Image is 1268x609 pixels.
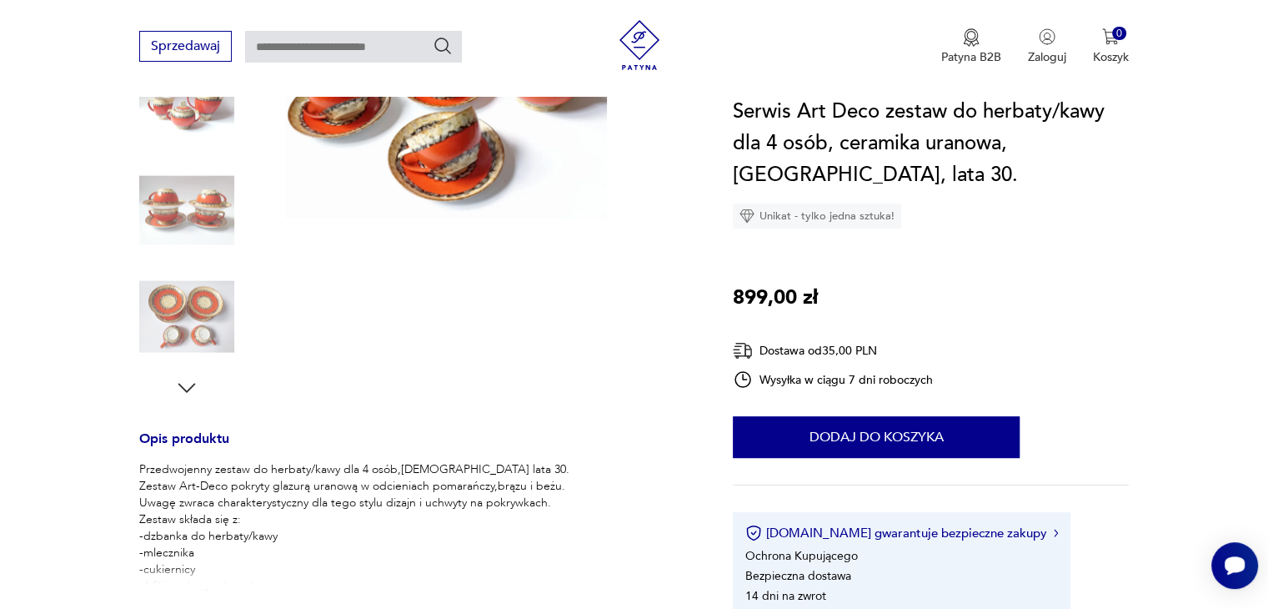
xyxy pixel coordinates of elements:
[1093,28,1129,65] button: 0Koszyk
[733,204,901,229] div: Unikat - tylko jedna sztuka!
[745,525,1058,541] button: [DOMAIN_NAME] gwarantuje bezpieczne zakupy
[745,525,762,541] img: Ikona certyfikatu
[1054,529,1059,537] img: Ikona strzałki w prawo
[963,28,980,47] img: Ikona medalu
[1102,28,1119,45] img: Ikona koszyka
[1028,49,1066,65] p: Zaloguj
[733,416,1020,458] button: Dodaj do koszyka
[1039,28,1055,45] img: Ikonka użytkownika
[1028,28,1066,65] button: Zaloguj
[1211,542,1258,589] iframe: Smartsupp widget button
[733,96,1129,191] h1: Serwis Art Deco zestaw do herbaty/kawy dla 4 osób, ceramika uranowa, [GEOGRAPHIC_DATA], lata 30.
[941,28,1001,65] a: Ikona medaluPatyna B2B
[941,28,1001,65] button: Patyna B2B
[139,42,232,53] a: Sprzedawaj
[745,548,858,564] li: Ochrona Kupującego
[733,370,933,390] div: Wysyłka w ciągu 7 dni roboczych
[139,163,234,258] img: Zdjęcie produktu Serwis Art Deco zestaw do herbaty/kawy dla 4 osób, ceramika uranowa, Niemcy, lat...
[139,269,234,365] img: Zdjęcie produktu Serwis Art Deco zestaw do herbaty/kawy dla 4 osób, ceramika uranowa, Niemcy, lat...
[733,340,753,361] img: Ikona dostawy
[745,568,851,584] li: Bezpieczna dostawa
[139,57,234,152] img: Zdjęcie produktu Serwis Art Deco zestaw do herbaty/kawy dla 4 osób, ceramika uranowa, Niemcy, lat...
[733,282,818,314] p: 899,00 zł
[739,209,754,224] img: Ikona diamentu
[733,340,933,361] div: Dostawa od 35,00 PLN
[1093,49,1129,65] p: Koszyk
[433,36,453,56] button: Szukaj
[1112,27,1126,41] div: 0
[941,49,1001,65] p: Patyna B2B
[139,31,232,62] button: Sprzedawaj
[614,20,664,70] img: Patyna - sklep z meblami i dekoracjami vintage
[745,588,826,604] li: 14 dni na zwrot
[139,434,693,461] h3: Opis produktu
